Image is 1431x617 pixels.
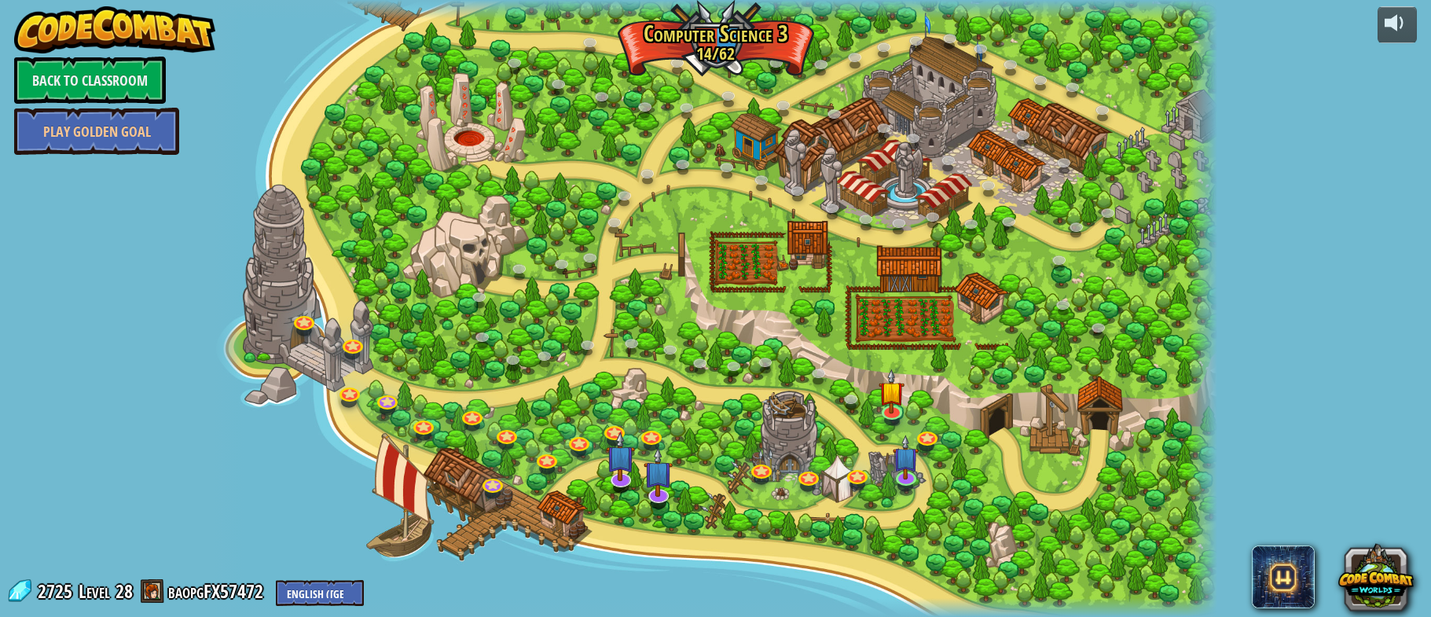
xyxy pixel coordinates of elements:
a: Back to Classroom [14,57,166,104]
a: baopgFX57472 [168,578,268,604]
img: level-banner-unstarted-subscriber.png [893,435,919,479]
span: 2725 [38,578,77,604]
img: CodeCombat - Learn how to code by playing a game [14,6,215,53]
span: 28 [116,578,133,604]
button: Adjust volume [1378,6,1417,43]
span: Level [79,578,110,604]
img: level-banner-unstarted-subscriber.png [607,432,636,482]
img: level-banner-started.png [879,369,905,414]
a: Play Golden Goal [14,108,179,155]
img: level-banner-unstarted-subscriber.png [644,447,673,497]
